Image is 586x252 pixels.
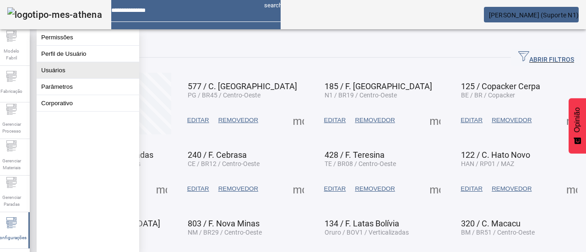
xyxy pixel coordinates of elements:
[456,112,487,129] button: EDITAR
[325,229,409,236] font: Oruro / BOV1 / Verticalizadas
[461,160,514,167] font: HAN / RP01 / MAZ
[325,150,385,160] font: 428 / F. Teresina
[511,49,581,66] button: ABRIR FILTROS
[461,91,515,99] font: BE / BR / Copacker
[492,185,532,192] font: REMOVEDOR
[37,46,139,62] button: Perfil de Usuário
[461,150,530,160] font: 122 / C. Hato Novo
[4,48,19,60] font: Modelo Fabril
[290,112,307,129] button: Mais
[41,83,73,90] font: Parâmetros
[569,98,586,154] button: Feedback - Mostrar pesquisa
[37,62,139,78] button: Usuários
[188,229,262,236] font: NM / BR29 / Centro-Oeste
[7,7,102,22] img: logotipo-mes-athena
[350,181,399,197] button: REMOVEDOR
[188,81,297,91] font: 577 / C. [GEOGRAPHIC_DATA]
[153,181,170,197] button: Mais
[355,117,395,123] font: REMOVEDOR
[0,89,22,94] font: Fabricação
[456,181,487,197] button: EDITAR
[41,50,87,57] font: Perfil de Usuário
[461,185,483,192] font: EDITAR
[324,185,346,192] font: EDITAR
[564,181,580,197] button: Mais
[290,181,307,197] button: Mais
[188,150,247,160] font: 240 / F. Cebrasa
[320,181,351,197] button: EDITAR
[573,107,581,133] font: Opinião
[218,185,258,192] font: REMOVEDOR
[427,181,443,197] button: Mais
[188,91,260,99] font: PG / BR45 / Centro-Oeste
[325,219,399,228] font: 134 / F. Latas Bolívia
[325,81,432,91] font: 185 / F. [GEOGRAPHIC_DATA]
[188,160,260,167] font: CE / BR12 / Centro-Oeste
[214,112,263,129] button: REMOVEDOR
[41,67,65,74] font: Usuários
[325,160,396,167] font: TE / BR08 / Centro-Oeste
[41,34,73,41] font: Permissões
[183,112,214,129] button: EDITAR
[427,112,443,129] button: Mais
[2,122,21,134] font: Gerenciar Processo
[487,112,536,129] button: REMOVEDOR
[188,219,260,228] font: 803 / F. Nova Minas
[461,117,483,123] font: EDITAR
[37,29,139,45] button: Permissões
[461,229,535,236] font: BM / BR51 / Centro-Oeste
[187,185,209,192] font: EDITAR
[489,11,579,19] font: [PERSON_NAME] (Suporte N1)
[350,112,399,129] button: REMOVEDOR
[325,91,397,99] font: N1 / BR19 / Centro-Oeste
[2,158,21,170] font: Gerenciar Materiais
[324,117,346,123] font: EDITAR
[37,95,139,111] button: Corporativo
[37,79,139,95] button: Parâmetros
[355,185,395,192] font: REMOVEDOR
[461,81,540,91] font: 125 / Copacker Cerpa
[487,181,536,197] button: REMOVEDOR
[41,100,73,107] font: Corporativo
[214,181,263,197] button: REMOVEDOR
[320,112,351,129] button: EDITAR
[564,112,580,129] button: Mais
[529,56,574,63] font: ABRIR FILTROS
[187,117,209,123] font: EDITAR
[492,117,532,123] font: REMOVEDOR
[183,181,214,197] button: EDITAR
[2,195,21,207] font: Gerenciar Paradas
[461,219,521,228] font: 320 / C. Macacu
[218,117,258,123] font: REMOVEDOR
